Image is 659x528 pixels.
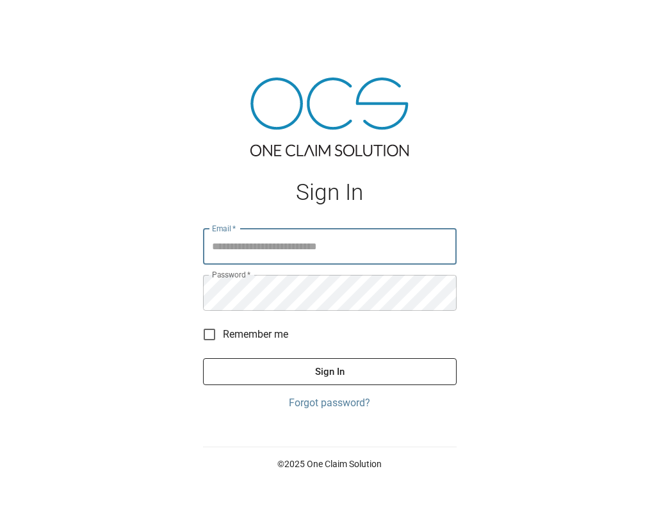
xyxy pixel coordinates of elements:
[212,223,236,234] label: Email
[250,78,409,156] img: ocs-logo-tra.png
[203,458,457,470] p: © 2025 One Claim Solution
[203,179,457,206] h1: Sign In
[203,358,457,385] button: Sign In
[15,8,67,33] img: ocs-logo-white-transparent.png
[223,327,288,342] span: Remember me
[203,395,457,411] a: Forgot password?
[212,269,250,280] label: Password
